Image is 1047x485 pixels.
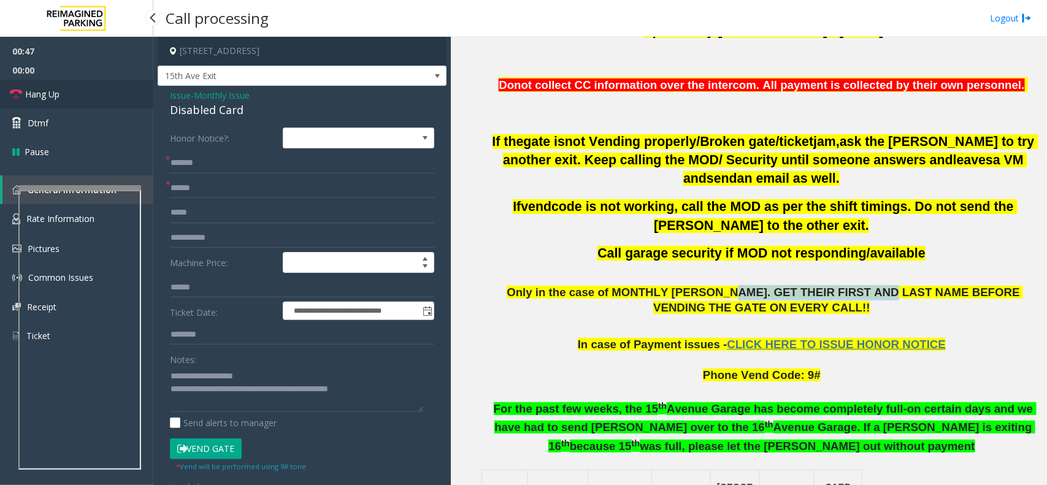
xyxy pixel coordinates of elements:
[167,252,280,273] label: Machine Price:
[12,330,20,342] img: 'icon'
[2,175,153,204] a: General Information
[561,438,570,448] span: th
[158,37,447,66] h4: [STREET_ADDRESS]
[507,286,1023,314] span: Only in the case of MONTHLY [PERSON_NAME]. GET THEIR FIRST AND LAST NAME BEFORE VENDING THE GATE ...
[12,273,22,283] img: 'icon'
[167,128,280,148] label: Honor Notice?:
[25,145,49,158] span: Pause
[565,134,813,149] span: not Vending properly/Broken gate/ticket
[499,78,1024,91] span: Donot collect CC information over the intercom. All payment is collected by their own personnel.
[28,116,48,129] span: Dtmf
[643,23,884,38] span: Updated by [PERSON_NAME] - [DATE]
[12,213,20,224] img: 'icon'
[170,102,434,118] div: Disabled Card
[12,303,21,311] img: 'icon'
[707,171,737,186] span: send
[28,184,117,196] span: General Information
[521,199,551,214] span: vend
[170,438,242,459] button: Vend Gate
[194,89,250,102] span: Monthly Issue
[25,88,59,101] span: Hang Up
[170,416,277,429] label: Send alerts to manager
[737,171,840,186] span: an email as well.
[159,3,275,33] h3: Call processing
[191,90,250,101] span: -
[416,262,434,272] span: Decrease value
[493,134,524,149] span: If the
[167,302,280,320] label: Ticket Date:
[727,338,946,351] span: CLICK HERE TO ISSUE HONOR NOTICE
[990,12,1032,25] a: Logout
[170,89,191,102] span: Issue
[548,421,1035,453] span: Avenue Garage. If a [PERSON_NAME] is exiting 16
[158,66,388,86] span: 15th Ave Exit
[765,419,773,429] span: th
[727,340,946,350] a: CLICK HERE TO ISSUE HONOR NOTICE
[813,134,840,149] span: jam,
[12,245,21,253] img: 'icon'
[494,402,659,415] span: For the past few weeks, the 15
[632,438,640,448] span: th
[703,369,821,381] span: Phone Vend Code: 9#
[1022,12,1032,25] img: logout
[658,401,667,411] span: th
[420,302,434,319] span: Toggle popup
[170,349,196,366] label: Notes:
[416,253,434,262] span: Increase value
[570,440,632,453] span: because 15
[640,440,975,453] span: was full, please let the [PERSON_NAME] out without payment
[578,338,727,351] span: In case of Payment issues -
[597,246,926,261] span: Call garage security if MOD not responding/available
[513,199,521,214] span: If
[494,402,1036,434] span: Avenue Garage has become completely full-on certain days and we have had to send [PERSON_NAME] ov...
[953,153,993,167] span: leaves
[176,462,306,471] small: Vend will be performed using 9# tone
[551,199,1018,232] span: code is not working, call the MOD as per the shift timings. Do not send the [PERSON_NAME] to the ...
[524,134,566,150] span: gate is
[12,185,21,194] img: 'icon'
[503,134,1038,167] span: ask the [PERSON_NAME] to try another exit. Keep calling the MOD/ Security until someone answers and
